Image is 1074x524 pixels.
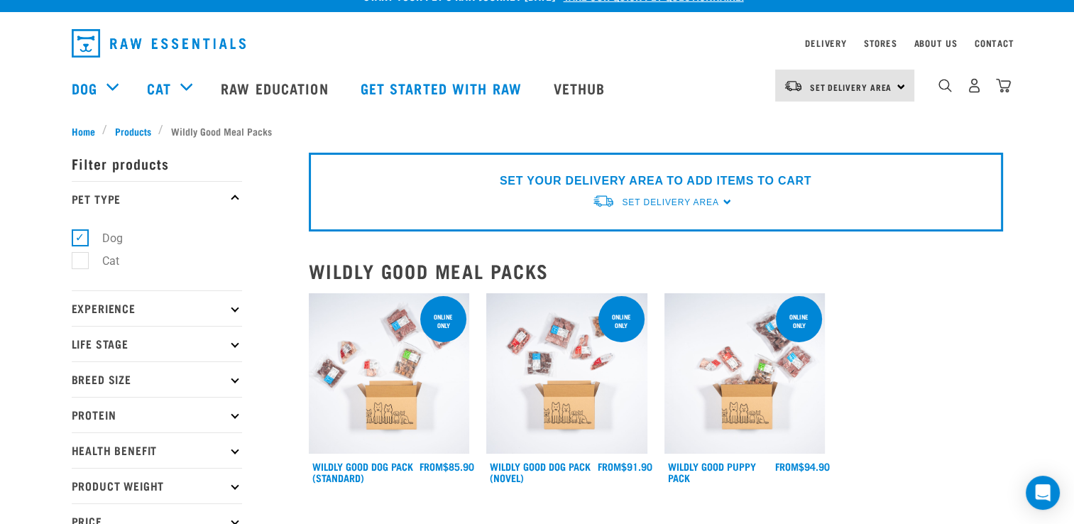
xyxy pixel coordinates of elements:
a: Wildly Good Dog Pack (Standard) [312,464,413,480]
div: Online Only [598,306,645,336]
p: Experience [72,290,242,326]
img: Dog Novel 0 2sec [486,293,647,454]
p: Pet Type [72,181,242,217]
a: Dog [72,77,97,99]
img: Raw Essentials Logo [72,29,246,58]
p: Product Weight [72,468,242,503]
label: Dog [80,229,128,247]
a: About Us [914,40,957,45]
img: van-moving.png [592,194,615,209]
span: Home [72,124,95,138]
span: Products [115,124,151,138]
span: FROM [420,464,443,469]
p: Protein [72,397,242,432]
a: Delivery [805,40,846,45]
a: Get started with Raw [346,60,539,116]
a: Stores [864,40,897,45]
span: Set Delivery Area [810,84,892,89]
img: home-icon@2x.png [996,78,1011,93]
div: $94.90 [775,461,830,472]
nav: breadcrumbs [72,124,1003,138]
a: Home [72,124,103,138]
a: Cat [147,77,171,99]
p: Filter products [72,146,242,181]
img: user.png [967,78,982,93]
span: Set Delivery Area [622,197,718,207]
p: SET YOUR DELIVERY AREA TO ADD ITEMS TO CART [500,173,811,190]
a: Raw Education [207,60,346,116]
p: Breed Size [72,361,242,397]
a: Vethub [539,60,623,116]
img: home-icon-1@2x.png [938,79,952,92]
div: $91.90 [598,461,652,472]
a: Wildly Good Dog Pack (Novel) [490,464,591,480]
img: Dog 0 2sec [309,293,470,454]
p: Life Stage [72,326,242,361]
label: Cat [80,252,125,270]
div: Online Only [420,306,466,336]
span: FROM [775,464,799,469]
div: Open Intercom Messenger [1026,476,1060,510]
img: Puppy 0 2sec [664,293,826,454]
h2: Wildly Good Meal Packs [309,260,1003,282]
div: $85.90 [420,461,474,472]
nav: dropdown navigation [60,23,1014,63]
a: Wildly Good Puppy Pack [668,464,756,480]
a: Contact [975,40,1014,45]
span: FROM [598,464,621,469]
img: van-moving.png [784,80,803,92]
div: Online Only [776,306,822,336]
p: Health Benefit [72,432,242,468]
a: Products [107,124,158,138]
